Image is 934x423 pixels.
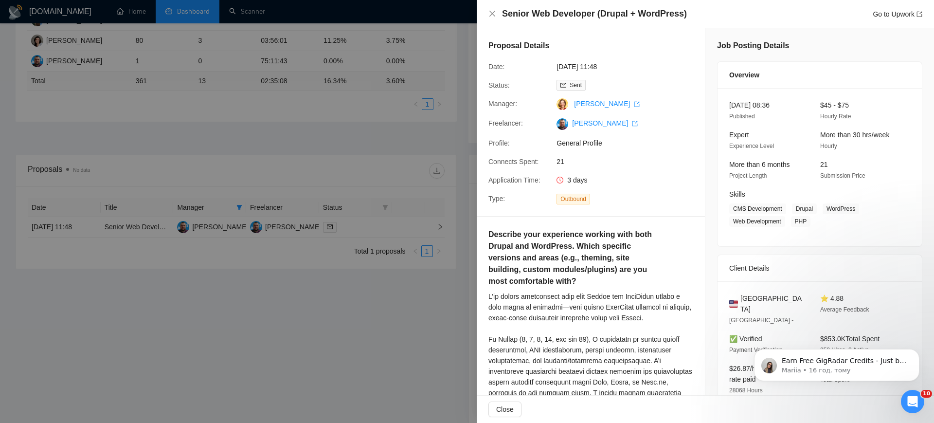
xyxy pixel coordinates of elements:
span: Type: [488,195,505,202]
span: Project Length [729,172,767,179]
span: Payment Verification [729,347,782,353]
span: 21 [557,156,702,167]
span: [DATE] 08:36 [729,101,770,109]
span: Web Development [729,216,785,227]
span: export [634,101,640,107]
iframe: Intercom notifications повідомлення [739,329,934,397]
span: More than 6 months [729,161,790,168]
span: Status: [488,81,510,89]
span: PHP [791,216,811,227]
h5: Proposal Details [488,40,549,52]
span: Connects Spent: [488,158,539,166]
span: Profile: [488,139,510,147]
span: General Profile [557,138,702,148]
img: c1B6d2ffXkJTZoopxKthAjaKY79T9BR0HbmmRpuuhBvwRjhTm3lAcwjY1nYAAyXg_b [557,118,568,130]
span: close [488,10,496,18]
h5: Describe your experience working with both Drupal and WordPress. Which specific versions and area... [488,229,663,287]
span: Hourly [820,143,837,149]
span: Experience Level [729,143,774,149]
span: [GEOGRAPHIC_DATA] [740,293,805,314]
span: Expert [729,131,749,139]
span: Drupal [792,203,817,214]
span: 21 [820,161,828,168]
span: 3 days [567,176,587,184]
span: export [632,121,638,127]
span: Manager: [488,100,517,108]
a: [PERSON_NAME] export [572,119,638,127]
span: ✅ Verified [729,335,762,343]
span: Skills [729,190,745,198]
iframe: Intercom live chat [901,390,924,413]
span: Submission Price [820,172,865,179]
img: 🇺🇸 [729,298,738,309]
span: CMS Development [729,203,786,214]
button: Close [488,10,496,18]
span: [DATE] 11:48 [557,61,702,72]
span: Freelancer: [488,119,523,127]
span: Hourly Rate [820,113,851,120]
h4: Senior Web Developer (Drupal + WordPress) [502,8,687,20]
span: ⭐ 4.88 [820,294,844,302]
span: Application Time: [488,176,540,184]
h5: Job Posting Details [717,40,789,52]
a: Go to Upworkexport [873,10,922,18]
span: Published [729,113,755,120]
span: Overview [729,70,759,80]
span: [GEOGRAPHIC_DATA] - [729,317,793,324]
span: Average Feedback [820,306,869,313]
span: $45 - $75 [820,101,849,109]
span: $26.87/hr avg hourly rate paid [729,365,791,383]
button: Close [488,402,521,417]
a: [PERSON_NAME] export [574,100,640,108]
span: More than 30 hrs/week [820,131,889,139]
span: Sent [570,82,582,89]
span: Date: [488,63,504,71]
span: Close [496,404,514,415]
span: WordPress [823,203,859,214]
span: 28068 Hours [729,387,763,394]
div: Client Details [729,255,910,281]
span: Outbound [557,194,590,204]
span: export [916,11,922,17]
span: 10 [921,390,932,398]
span: mail [560,82,566,88]
span: clock-circle [557,177,563,184]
